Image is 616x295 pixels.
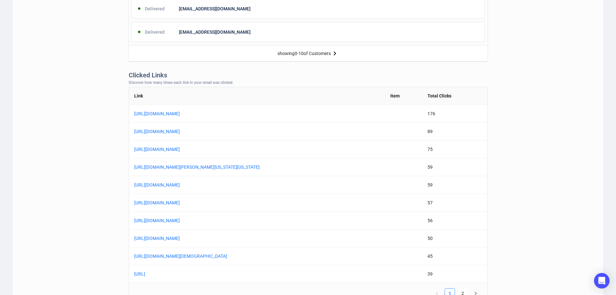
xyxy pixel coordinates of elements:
td: 59 [422,158,487,176]
div: showing 0 - 10 of Customers [277,51,331,56]
td: 176 [422,105,487,123]
a: [URL][DOMAIN_NAME] [134,181,296,188]
td: 50 [422,230,487,247]
td: 89 [422,123,487,141]
td: 57 [422,194,487,212]
a: [URL][DOMAIN_NAME] [134,146,296,153]
div: Discover how many times each link in your email was clicked. [129,81,488,85]
td: 75 [422,141,487,158]
div: [EMAIL_ADDRESS][DOMAIN_NAME] [177,2,255,15]
td: 39 [422,265,487,283]
a: [URL][DOMAIN_NAME] [134,128,296,135]
img: right-arrow.svg [331,50,339,57]
td: 45 [422,247,487,265]
td: 56 [422,212,487,230]
th: Total Clicks [422,87,487,105]
a: [URL][DOMAIN_NAME] [134,235,296,242]
div: Clicked Links [129,72,488,79]
div: Open Intercom Messenger [594,273,610,289]
div: Delivered [132,2,178,15]
a: [URL][DOMAIN_NAME] [134,199,296,206]
a: [URL][DOMAIN_NAME][DEMOGRAPHIC_DATA] [134,253,296,260]
a: [URL][DOMAIN_NAME] [134,110,296,117]
td: 59 [422,176,487,194]
a: [URL][DOMAIN_NAME][PERSON_NAME][US_STATE][US_STATE] [134,164,296,171]
a: [URL][DOMAIN_NAME] [134,217,296,224]
div: Delivered [132,26,178,39]
th: Item [385,87,422,105]
a: [URL] [134,270,296,278]
div: [EMAIL_ADDRESS][DOMAIN_NAME] [177,26,255,39]
th: Link [129,87,385,105]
